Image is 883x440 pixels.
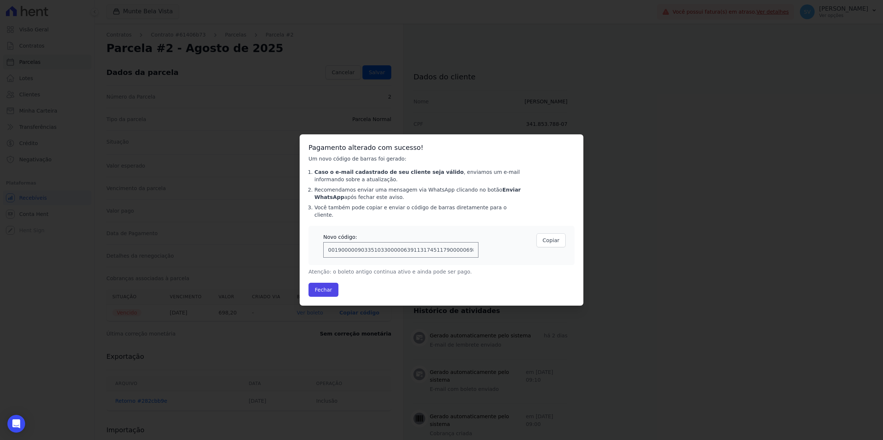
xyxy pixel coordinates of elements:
input: 00190000090335103300000639113174511790000069820 [323,242,478,258]
div: Novo código: [323,233,478,241]
li: Recomendamos enviar uma mensagem via WhatsApp clicando no botão após fechar este aviso. [314,186,521,201]
h3: Pagamento alterado com sucesso! [308,143,575,152]
p: Atenção: o boleto antigo continua ativo e ainda pode ser pago. [308,268,521,275]
strong: Caso o e-mail cadastrado de seu cliente seja válido [314,169,464,175]
button: Fechar [308,283,338,297]
div: Open Intercom Messenger [7,415,25,433]
li: , enviamos um e-mail informando sobre a atualização. [314,168,521,183]
button: Copiar [536,233,566,247]
p: Um novo código de barras foi gerado: [308,155,521,162]
li: Você também pode copiar e enviar o código de barras diretamente para o cliente. [314,204,521,219]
